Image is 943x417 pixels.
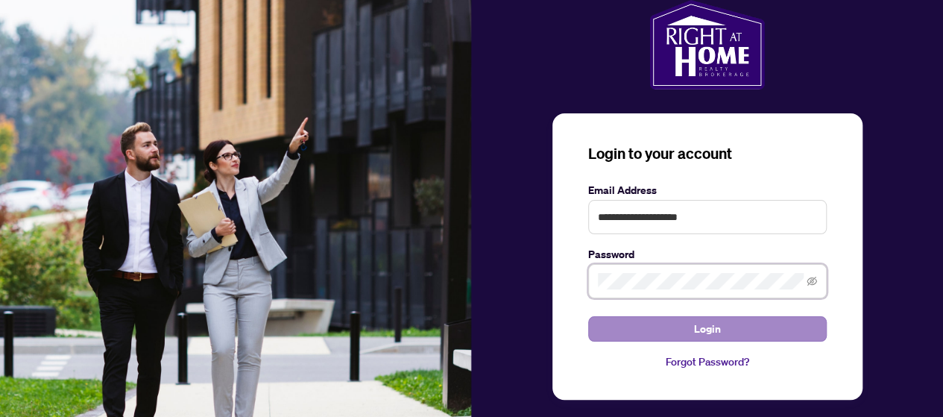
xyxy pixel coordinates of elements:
[588,143,827,164] h3: Login to your account
[807,276,817,286] span: eye-invisible
[588,182,827,198] label: Email Address
[588,246,827,263] label: Password
[588,354,827,370] a: Forgot Password?
[588,316,827,342] button: Login
[694,317,721,341] span: Login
